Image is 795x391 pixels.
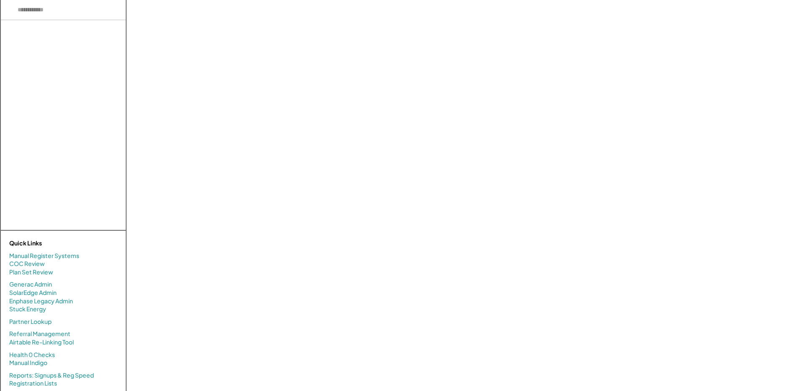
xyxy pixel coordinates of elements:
[9,351,55,359] a: Health 0 Checks
[9,338,74,347] a: Airtable Re-Linking Tool
[9,268,53,276] a: Plan Set Review
[9,252,79,260] a: Manual Register Systems
[9,330,70,338] a: Referral Management
[9,289,57,297] a: SolarEdge Admin
[9,379,57,388] a: Registration Lists
[9,280,52,289] a: Generac Admin
[9,371,94,380] a: Reports: Signups & Reg Speed
[9,260,45,268] a: COC Review
[9,318,52,326] a: Partner Lookup
[9,305,46,313] a: Stuck Energy
[9,359,47,367] a: Manual Indigo
[9,297,73,305] a: Enphase Legacy Admin
[9,239,93,248] div: Quick Links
